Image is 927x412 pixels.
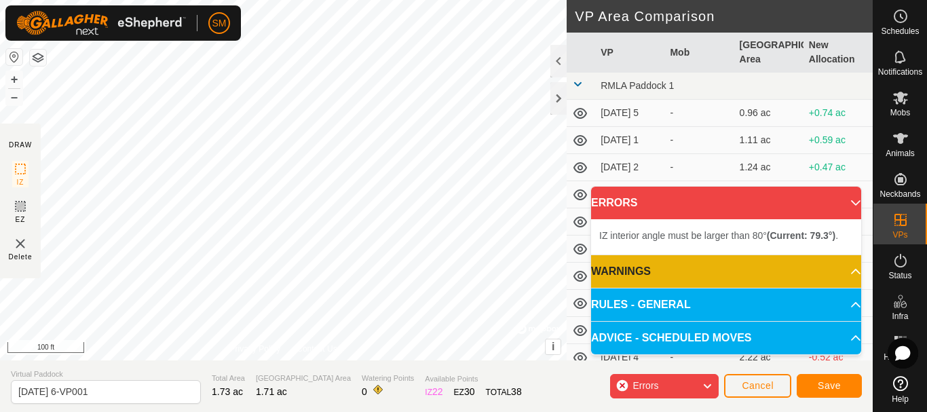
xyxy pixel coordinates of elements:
td: -0.52 ac [803,344,873,371]
span: Animals [886,149,915,157]
button: Save [797,374,862,398]
span: SM [212,16,227,31]
span: IZ [17,177,24,187]
img: VP [12,236,29,252]
p-accordion-header: RULES - GENERAL [591,288,861,321]
th: [GEOGRAPHIC_DATA] Area [734,33,803,73]
span: Available Points [425,373,521,385]
a: Privacy Policy [230,343,281,355]
span: Save [818,380,841,391]
span: 0 [362,386,367,397]
td: +0.47 ac [803,154,873,181]
div: - [670,160,728,174]
a: Contact Us [297,343,337,355]
p-accordion-header: ERRORS [591,187,861,219]
span: Status [888,271,911,280]
span: Virtual Paddock [11,369,201,380]
div: TOTAL [486,385,522,399]
span: Mobs [890,109,910,117]
td: 2.22 ac [734,344,803,371]
span: EZ [16,214,26,225]
span: 1.71 ac [256,386,287,397]
p-accordion-content: ERRORS [591,219,861,255]
button: – [6,89,22,105]
button: Map Layers [30,50,46,66]
span: 1.73 ac [212,386,243,397]
span: Heatmap [884,353,917,361]
span: Notifications [878,68,922,76]
button: Cancel [724,374,791,398]
span: Neckbands [879,190,920,198]
td: 1.38 ac [734,181,803,208]
span: Infra [892,312,908,320]
span: ERRORS [591,195,637,211]
span: 22 [432,386,443,397]
td: 1.11 ac [734,127,803,154]
span: RMLA Paddock 1 [601,80,674,91]
div: DRAW [9,140,32,150]
div: EZ [454,385,475,399]
div: - [670,106,728,120]
p-accordion-header: WARNINGS [591,255,861,288]
span: 38 [511,386,522,397]
th: Mob [664,33,734,73]
td: [DATE] 2 [595,154,664,181]
span: Total Area [212,373,245,384]
span: IZ interior angle must be larger than 80° . [599,230,838,241]
td: +0.74 ac [803,100,873,127]
span: ADVICE - SCHEDULED MOVES [591,330,751,346]
th: VP [595,33,664,73]
span: Delete [9,252,33,262]
td: +0.59 ac [803,127,873,154]
button: Reset Map [6,49,22,65]
p-accordion-header: ADVICE - SCHEDULED MOVES [591,322,861,354]
img: Gallagher Logo [16,11,186,35]
div: IZ [425,385,442,399]
span: Schedules [881,27,919,35]
span: [GEOGRAPHIC_DATA] Area [256,373,351,384]
span: Watering Points [362,373,414,384]
td: [DATE] 1 [595,127,664,154]
a: Help [873,371,927,409]
div: - [670,350,728,364]
span: RULES - GENERAL [591,297,691,313]
td: [DATE] 3 [595,181,664,208]
h2: VP Area Comparison [575,8,873,24]
span: Cancel [742,380,774,391]
span: VPs [892,231,907,239]
span: i [552,341,554,352]
td: +0.32 ac [803,181,873,208]
td: [DATE] 4 [595,344,664,371]
span: 30 [464,386,475,397]
span: WARNINGS [591,263,651,280]
td: 1.24 ac [734,154,803,181]
span: Errors [632,380,658,391]
button: i [546,339,561,354]
div: - [670,133,728,147]
th: New Allocation [803,33,873,73]
button: + [6,71,22,88]
td: [DATE] 5 [595,100,664,127]
td: 0.96 ac [734,100,803,127]
span: Help [892,395,909,403]
b: (Current: 79.3°) [767,230,835,241]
